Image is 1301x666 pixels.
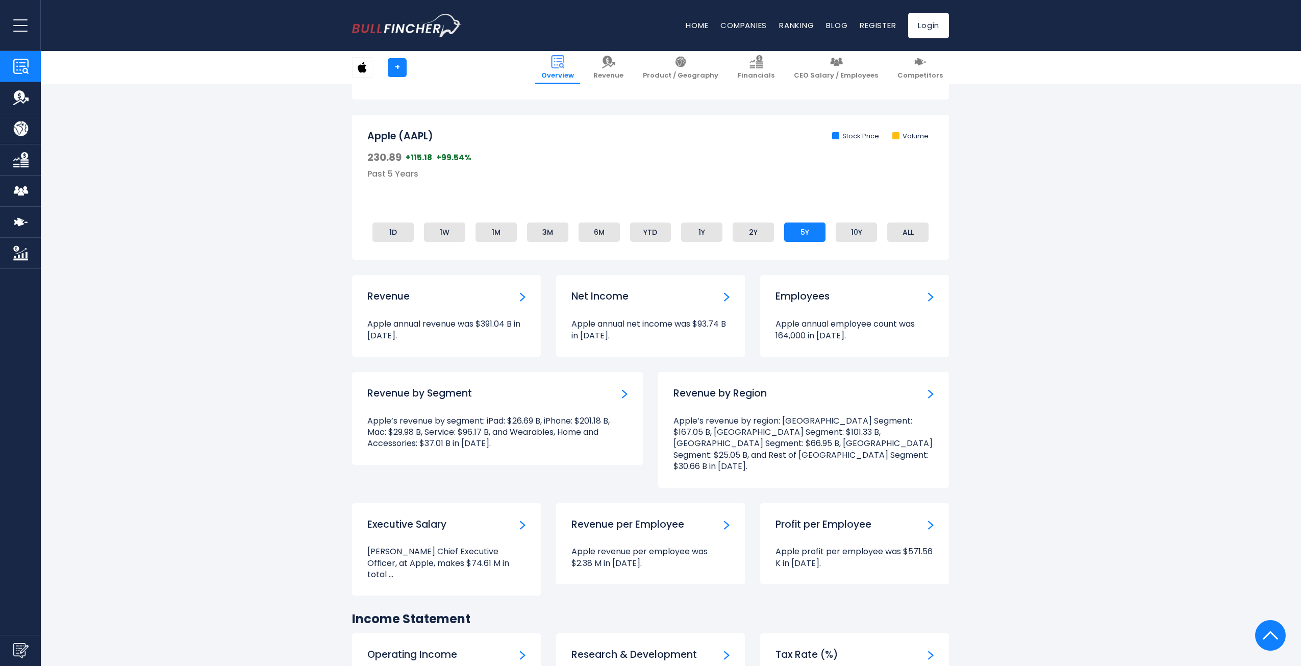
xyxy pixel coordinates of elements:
a: Login [908,13,949,38]
h3: Executive Salary [367,519,446,531]
li: 1Y [681,223,722,242]
h2: Income Statement [352,611,949,627]
a: Product / Geography [637,51,724,84]
span: Product / Geography [643,71,718,80]
a: Go to homepage [352,14,462,37]
h3: Net Income [571,290,629,303]
span: Revenue [593,71,623,80]
p: Apple annual employee count was 164,000 in [DATE]. [775,318,934,341]
p: Apple annual revenue was $391.04 B in [DATE]. [367,318,526,341]
a: Revenue by Segment [622,387,628,399]
a: Tax Rate [928,649,934,660]
li: YTD [630,223,671,242]
a: Revenue by Region [928,387,934,399]
p: Apple revenue per employee was $2.38 M in [DATE]. [571,546,730,569]
h3: Tax Rate (%) [775,649,838,661]
li: 2Y [733,223,774,242]
a: Overview [535,51,580,84]
span: Competitors [897,71,943,80]
p: Apple annual net income was $93.74 B in [DATE]. [571,318,730,341]
h3: Revenue [367,290,410,303]
span: 230.89 [367,151,402,164]
h2: Apple (AAPL) [367,130,433,143]
h3: Revenue by Segment [367,387,472,400]
h3: Profit per Employee [775,519,871,531]
li: 3M [527,223,568,242]
span: Financials [738,71,774,80]
span: +115.18 [406,153,432,163]
a: ceo-salary [520,519,526,530]
a: Competitors [891,51,949,84]
a: Research & Development [724,649,730,660]
p: Apple profit per employee was $571.56 K in [DATE]. [775,546,934,569]
li: 6M [579,223,620,242]
span: Past 5 Years [367,168,418,180]
a: Revenue [520,290,526,302]
p: [PERSON_NAME] Chief Executive Officer, at Apple, makes $74.61 M in total ... [367,546,526,580]
p: Apple’s revenue by segment: iPad: $26.69 B, iPhone: $201.18 B, Mac: $29.98 B, Service: $96.17 B, ... [367,415,628,450]
li: Volume [892,132,929,141]
a: Net income [724,290,730,302]
span: CEO Salary / Employees [794,71,878,80]
a: Operating Income [520,649,526,660]
h3: Employees [775,290,830,303]
a: Employees [928,290,934,302]
a: Blog [826,20,847,31]
span: +99.54% [436,153,471,163]
a: CEO Salary / Employees [788,51,884,84]
a: Register [860,20,896,31]
li: 1W [424,223,465,242]
h3: Operating Income [367,649,457,661]
a: Revenue [587,51,630,84]
li: 1M [476,223,517,242]
h3: Revenue by Region [673,387,767,400]
a: Financials [732,51,781,84]
img: AAPL logo [353,58,372,77]
img: bullfincher logo [352,14,462,37]
li: Stock Price [832,132,879,141]
span: Overview [541,71,574,80]
li: 10Y [836,223,877,242]
h3: Research & Development [571,649,697,661]
p: Apple’s revenue by region: [GEOGRAPHIC_DATA] Segment: $167.05 B, [GEOGRAPHIC_DATA] Segment: $101.... [673,415,934,473]
a: Profit per Employee [928,519,934,530]
li: 5Y [784,223,825,242]
a: + [388,58,407,77]
a: Companies [720,20,767,31]
a: Home [686,20,708,31]
h3: Revenue per Employee [571,519,684,531]
a: Revenue per Employee [724,519,730,530]
a: Ranking [779,20,814,31]
li: ALL [887,223,929,242]
li: 1D [372,223,414,242]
